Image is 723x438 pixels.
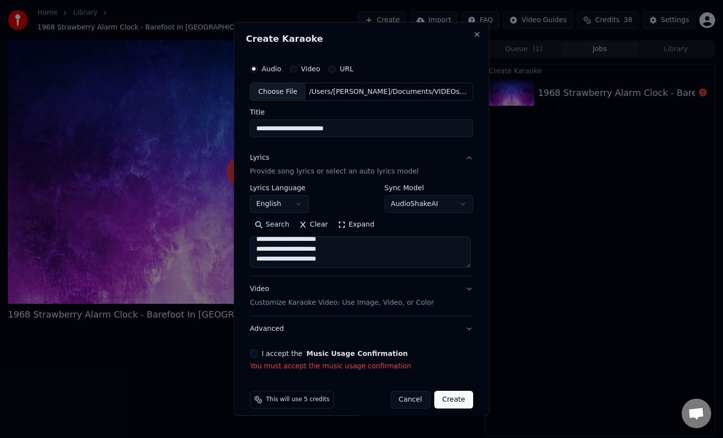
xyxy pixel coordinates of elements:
label: Sync Model [385,185,473,192]
label: Lyrics Language [250,185,309,192]
span: This will use 5 credits [266,396,330,404]
button: Clear [294,217,333,233]
label: Title [250,109,473,116]
div: Video [250,285,434,308]
div: /Users/[PERSON_NAME]/Documents/VIDEOs/KARAOKE/Some guys have all the luck/Some Guys Have All the ... [305,87,473,97]
div: Lyrics [250,153,269,163]
button: Search [250,217,294,233]
button: Expand [333,217,379,233]
button: LyricsProvide song lyrics or select an auto lyrics model [250,146,473,185]
button: Advanced [250,316,473,342]
div: Choose File [250,83,305,101]
p: Customize Karaoke Video: Use Image, Video, or Color [250,298,434,308]
button: Create [434,391,473,409]
p: You must accept the music usage confirmation [250,361,473,371]
label: Audio [262,65,281,72]
label: URL [340,65,354,72]
p: Provide song lyrics or select an auto lyrics model [250,167,419,177]
label: I accept the [262,350,408,357]
h2: Create Karaoke [246,34,477,43]
button: VideoCustomize Karaoke Video: Use Image, Video, or Color [250,277,473,316]
button: I accept the [306,350,408,357]
label: Video [301,65,320,72]
div: LyricsProvide song lyrics or select an auto lyrics model [250,185,473,276]
button: Cancel [391,391,430,409]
